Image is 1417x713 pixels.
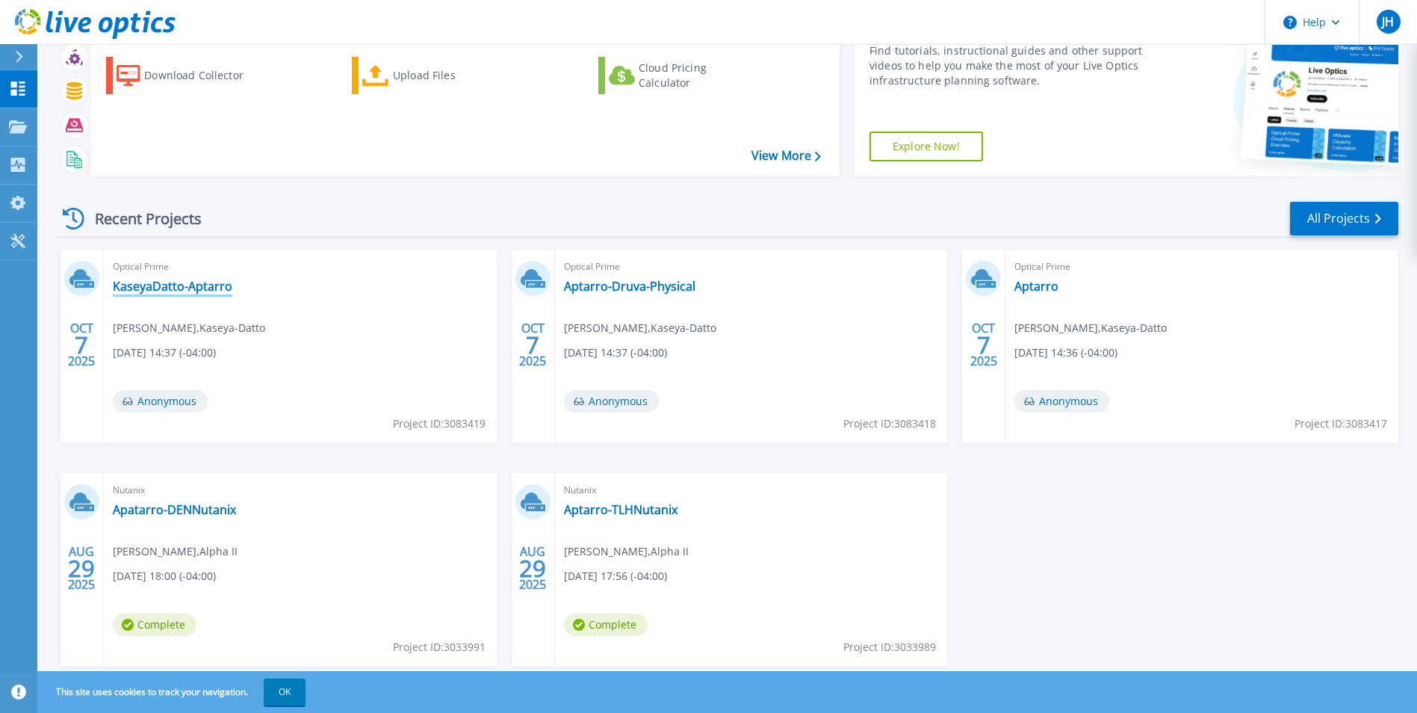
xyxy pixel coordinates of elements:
a: Aptarro-TLHNutanix [564,502,678,517]
span: Nutanix [564,482,939,499]
div: Cloud Pricing Calculator [639,61,758,90]
span: Nutanix [113,482,488,499]
span: JH [1382,16,1394,28]
button: OK [264,679,306,706]
div: OCT 2025 [67,318,96,372]
span: Optical Prime [1014,259,1389,275]
span: Anonymous [1014,390,1109,413]
div: AUG 2025 [67,541,96,596]
span: Complete [113,614,196,636]
a: Cloud Pricing Calculator [598,57,765,94]
div: OCT 2025 [970,318,998,372]
span: Project ID: 3083417 [1294,416,1387,432]
span: Complete [564,614,648,636]
span: [DATE] 14:36 (-04:00) [1014,345,1117,361]
span: [PERSON_NAME] , Kaseya-Datto [564,320,716,336]
span: [PERSON_NAME] , Alpha II [113,543,238,560]
a: Explore Now! [869,132,983,161]
span: Optical Prime [113,259,488,275]
span: 7 [75,339,88,351]
span: [PERSON_NAME] , Kaseya-Datto [1014,320,1167,336]
div: AUG 2025 [518,541,547,596]
div: Find tutorials, instructional guides and other support videos to help you make the most of your L... [869,43,1147,88]
a: View More [751,149,821,163]
span: This site uses cookies to track your navigation. [41,679,306,706]
span: 7 [977,339,990,351]
div: Recent Projects [58,200,222,237]
span: Project ID: 3083418 [843,416,936,432]
div: Upload Files [393,61,512,90]
span: 29 [519,562,546,575]
span: [DATE] 18:00 (-04:00) [113,568,216,584]
span: Optical Prime [564,259,939,275]
span: [DATE] 14:37 (-04:00) [564,345,667,361]
a: All Projects [1290,202,1398,235]
a: KaseyaDatto-Aptarro [113,279,232,294]
div: OCT 2025 [518,318,547,372]
a: Aptarro [1014,279,1058,294]
span: Project ID: 3033989 [843,639,936,655]
a: Aptarro-Druva-Physical [564,279,695,294]
a: Apatarro-DENNutanix [113,502,236,517]
a: Upload Files [352,57,518,94]
span: 7 [526,339,539,351]
span: Anonymous [113,390,208,413]
a: Download Collector [106,57,273,94]
span: [DATE] 17:56 (-04:00) [564,568,667,584]
span: 29 [68,562,95,575]
span: Anonymous [564,390,659,413]
div: Download Collector [144,61,264,90]
span: Project ID: 3033991 [393,639,486,655]
span: [PERSON_NAME] , Kaseya-Datto [113,320,265,336]
span: [DATE] 14:37 (-04:00) [113,345,216,361]
span: [PERSON_NAME] , Alpha II [564,543,689,560]
span: Project ID: 3083419 [393,416,486,432]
